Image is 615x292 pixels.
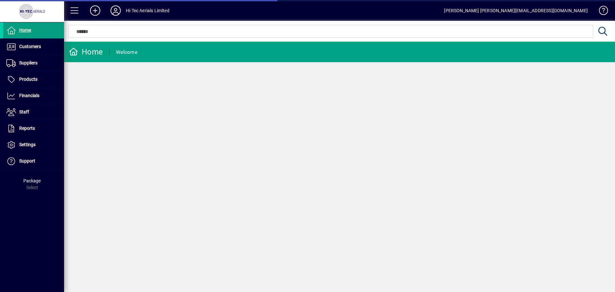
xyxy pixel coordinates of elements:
a: Settings [3,137,64,153]
a: Financials [3,88,64,104]
span: Suppliers [19,60,37,65]
span: Financials [19,93,39,98]
span: Settings [19,142,36,147]
button: Add [85,5,105,16]
span: Customers [19,44,41,49]
a: Knowledge Base [594,1,607,22]
span: Home [19,28,31,33]
button: Profile [105,5,126,16]
a: Suppliers [3,55,64,71]
span: Products [19,77,37,82]
span: Package [23,178,41,183]
a: Staff [3,104,64,120]
a: Products [3,71,64,88]
div: [PERSON_NAME] [PERSON_NAME][EMAIL_ADDRESS][DOMAIN_NAME] [444,5,588,16]
a: Customers [3,39,64,55]
a: Reports [3,121,64,137]
span: Reports [19,126,35,131]
a: Support [3,153,64,169]
div: Hi-Tec Aerials Limited [126,5,169,16]
div: Home [69,47,103,57]
span: Support [19,158,35,163]
span: Staff [19,109,29,114]
div: Welcome [116,47,137,57]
